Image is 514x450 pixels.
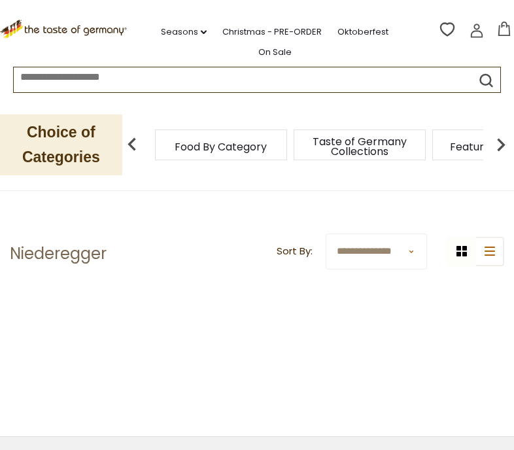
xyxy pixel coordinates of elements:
[119,131,145,158] img: previous arrow
[337,25,388,39] a: Oktoberfest
[161,25,207,39] a: Seasons
[307,137,412,156] a: Taste of Germany Collections
[277,243,313,260] label: Sort By:
[488,131,514,158] img: next arrow
[222,25,322,39] a: Christmas - PRE-ORDER
[175,142,267,152] a: Food By Category
[258,45,292,60] a: On Sale
[10,244,107,264] h1: Niederegger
